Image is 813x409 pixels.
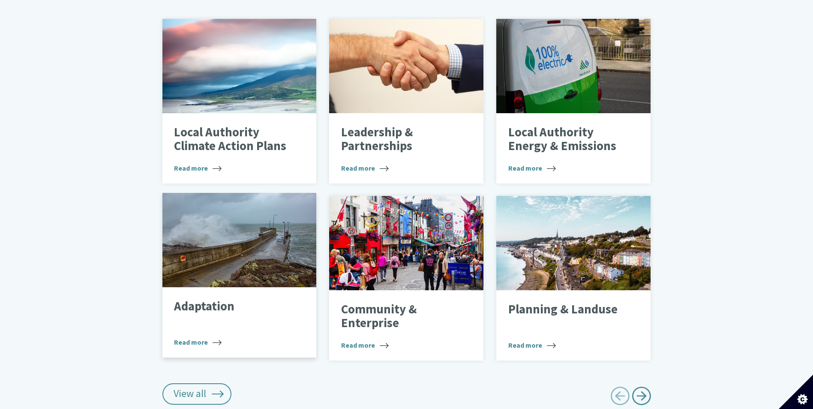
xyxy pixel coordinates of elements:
a: Adaptation Read more [162,193,317,358]
button: Set cookie preferences [779,375,813,409]
p: Adaptation [174,300,292,313]
a: Local Authority Energy & Emissions Read more [496,19,651,183]
p: Planning & Landuse [508,303,626,316]
a: Planning & Landuse Read more [496,196,651,361]
a: Leadership & Partnerships Read more [329,19,483,183]
span: Read more [341,163,389,173]
span: Read more [174,163,222,173]
p: Local Authority Energy & Emissions [508,126,626,153]
span: Read more [508,163,556,173]
span: Read more [341,340,389,350]
span: Read more [508,340,556,350]
p: Community & Enterprise [341,303,459,330]
p: Leadership & Partnerships [341,126,459,153]
a: View all [162,383,232,405]
a: Community & Enterprise Read more [329,196,483,361]
a: Local Authority Climate Action Plans Read more [162,19,317,183]
span: Read more [174,337,222,347]
p: Local Authority Climate Action Plans [174,126,292,153]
